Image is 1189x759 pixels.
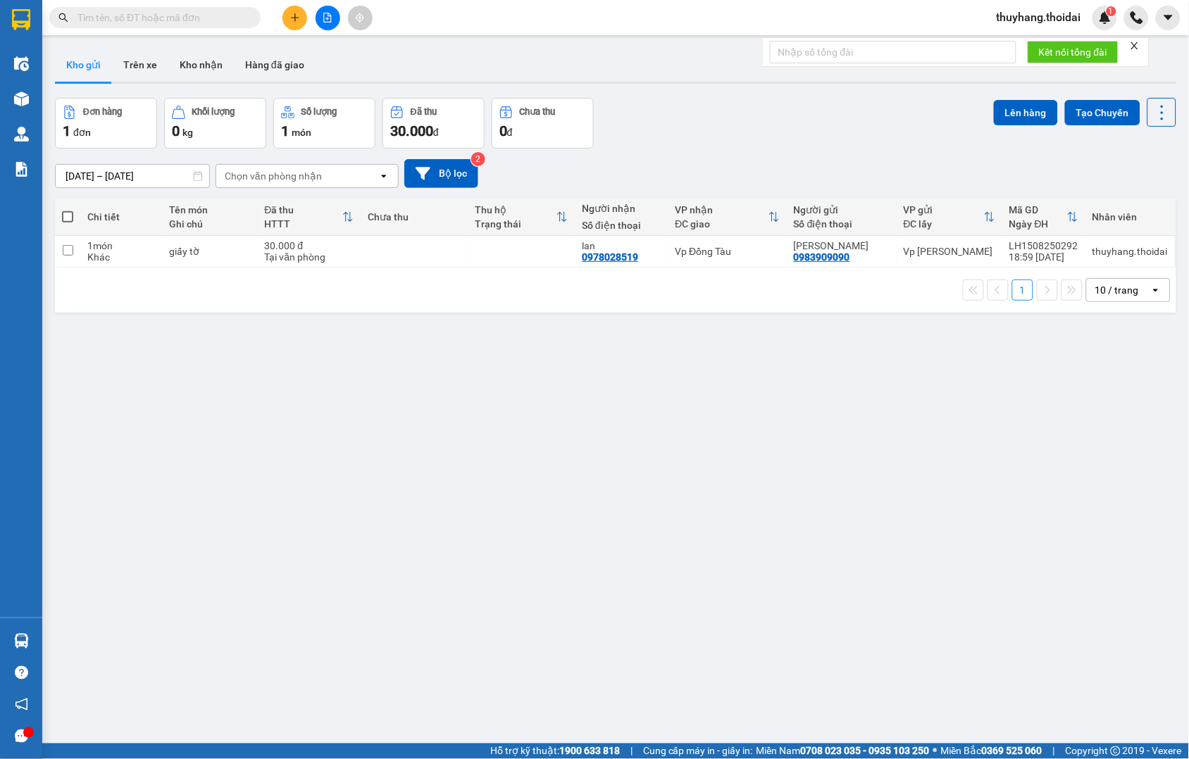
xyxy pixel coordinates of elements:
span: Miền Bắc [941,744,1042,759]
div: 18:59 [DATE] [1009,251,1078,263]
div: Đã thu [411,107,437,117]
div: Mã GD [1009,204,1067,215]
th: Toggle SortBy [1002,199,1085,236]
svg: open [1150,284,1162,296]
span: | [1053,744,1055,759]
div: Chưa thu [520,107,556,117]
div: Đơn hàng [83,107,122,117]
button: Tạo Chuyến [1065,100,1140,125]
input: Select a date range. [56,165,209,187]
div: Trạng thái [475,218,556,230]
strong: 0369 525 060 [982,746,1042,757]
div: Ngày ĐH [1009,218,1067,230]
button: 1 [1012,280,1033,301]
sup: 2 [471,152,485,166]
span: Cung cấp máy in - giấy in: [643,744,753,759]
th: Toggle SortBy [668,199,787,236]
div: Chưa thu [368,211,461,222]
th: Toggle SortBy [897,199,1002,236]
div: Ghi chú [169,218,251,230]
span: 1 [281,123,289,139]
span: notification [15,698,28,711]
th: Toggle SortBy [468,199,575,236]
div: Vp [PERSON_NAME] [904,246,995,257]
span: 1 [63,123,70,139]
img: warehouse-icon [14,634,29,648]
div: 10 / trang [1095,283,1139,297]
div: ĐC giao [675,218,768,230]
button: aim [348,6,373,30]
div: VP gửi [904,204,984,215]
div: ĐC lấy [904,218,984,230]
span: file-add [323,13,332,23]
div: Chọn văn phòng nhận [225,169,322,183]
span: aim [355,13,365,23]
span: đ [433,127,439,138]
div: giấy tờ [169,246,251,257]
img: icon-new-feature [1099,11,1112,24]
div: Tên món [169,204,251,215]
div: Số lượng [301,107,337,117]
span: Miền Nam [757,744,930,759]
span: | [630,744,633,759]
img: logo-vxr [12,9,30,30]
span: 0 [499,123,507,139]
span: 1 [1109,6,1114,16]
div: 0983909090 [794,251,850,263]
span: ⚪️ [933,748,938,754]
input: Nhập số tổng đài [770,41,1016,63]
div: 30.000 đ [264,240,354,251]
div: Nhân viên [1092,211,1168,222]
span: thuyhang.thoidai [985,8,1092,26]
button: Hàng đã giao [234,48,316,82]
button: Kết nối tổng đài [1028,41,1119,63]
div: Chi tiết [87,211,155,222]
svg: open [378,170,390,182]
div: Tại văn phòng [264,251,354,263]
button: Chưa thu0đ [492,98,594,149]
button: plus [282,6,307,30]
span: search [58,13,68,23]
span: đơn [73,127,91,138]
span: copyright [1111,746,1121,756]
div: thuyhang.thoidai [1092,246,1168,257]
div: LH1508250292 [1009,240,1078,251]
img: solution-icon [14,162,29,177]
button: Lên hàng [994,100,1058,125]
span: LH1508250292 [132,94,217,109]
div: Số điện thoại [582,220,661,231]
span: 30.000 [390,123,433,139]
div: Đã thu [264,204,342,215]
button: Kho nhận [168,48,234,82]
span: question-circle [15,666,28,679]
th: Toggle SortBy [257,199,361,236]
div: HTTT [264,218,342,230]
span: Kết nối tổng đài [1039,44,1107,60]
div: hoàng dũng [794,240,890,251]
strong: 1900 633 818 [559,746,620,757]
strong: CÔNG TY TNHH DỊCH VỤ DU LỊCH THỜI ĐẠI [13,11,127,57]
div: Thu hộ [475,204,556,215]
div: Người nhận [582,203,661,214]
span: món [292,127,311,138]
div: Người gửi [794,204,890,215]
span: message [15,729,28,743]
div: Khối lượng [192,107,235,117]
button: caret-down [1156,6,1181,30]
span: đ [507,127,513,138]
span: kg [182,127,193,138]
input: Tìm tên, số ĐT hoặc mã đơn [77,10,244,25]
span: caret-down [1162,11,1175,24]
button: Kho gửi [55,48,112,82]
button: Khối lượng0kg [164,98,266,149]
button: Trên xe [112,48,168,82]
span: 0 [172,123,180,139]
div: VP nhận [675,204,768,215]
div: Khác [87,251,155,263]
img: warehouse-icon [14,127,29,142]
span: Hỗ trợ kỹ thuật: [490,744,620,759]
span: plus [290,13,300,23]
img: phone-icon [1131,11,1143,24]
sup: 1 [1107,6,1116,16]
div: Số điện thoại [794,218,890,230]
